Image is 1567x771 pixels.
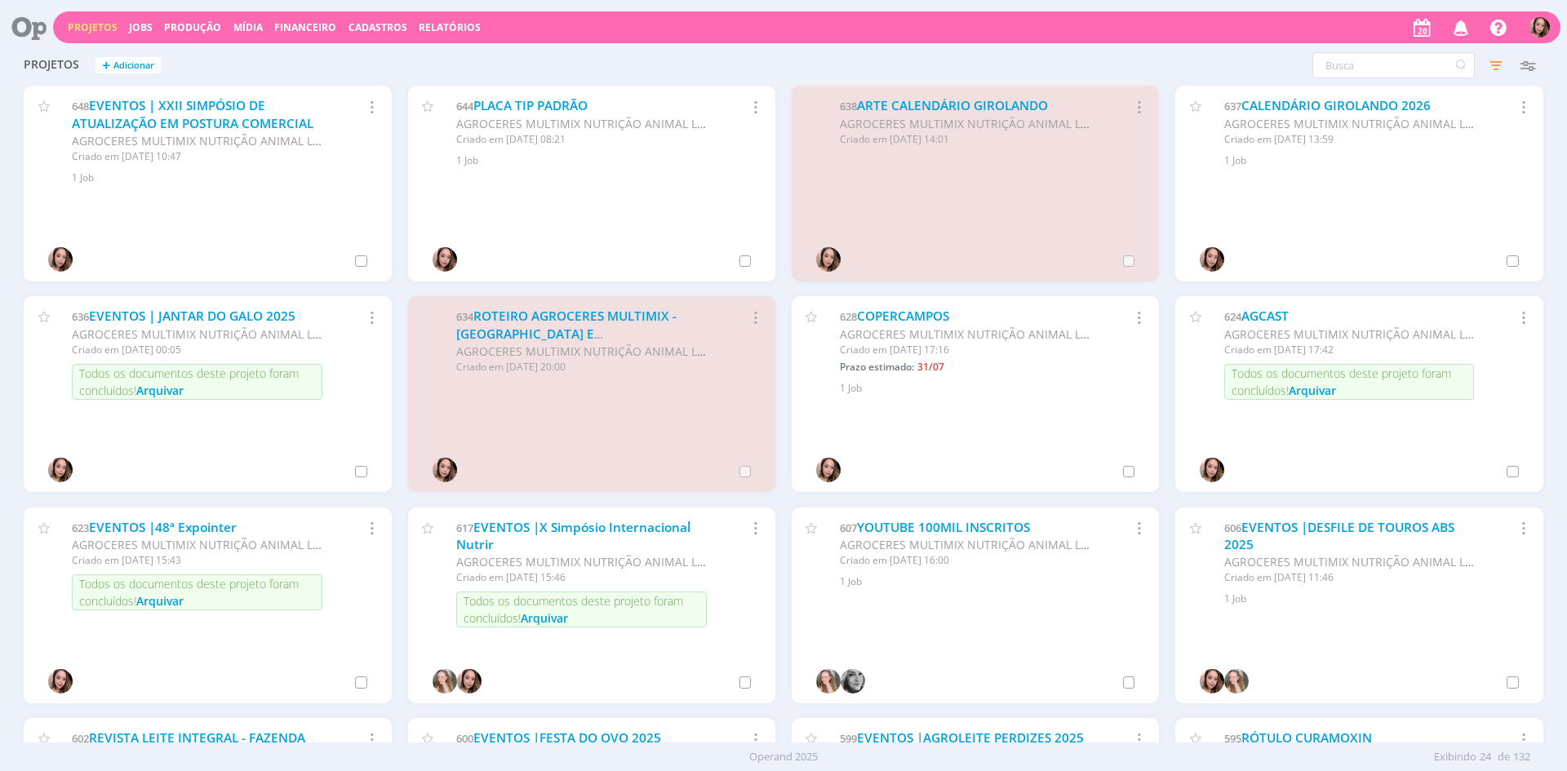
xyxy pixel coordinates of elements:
span: Todos os documentos deste projeto foram concluídos! [1232,366,1451,398]
span: AGROCERES MULTIMIX NUTRIÇÃO ANIMAL LTDA. [1224,326,1490,342]
span: Arquivar [136,593,184,609]
span: 132 [1513,749,1530,765]
a: EVENTOS | JANTAR DO GALO 2025 [89,308,295,325]
div: Criado em [DATE] 00:05 [72,343,322,357]
span: Adicionar [113,60,154,71]
img: T [1200,247,1224,272]
img: T [48,458,73,482]
span: 638 [840,99,857,113]
a: Financeiro [274,20,336,34]
button: Jobs [124,21,158,34]
div: 1 Job [840,574,1139,589]
img: T [457,669,482,693]
span: Arquivar [136,383,184,398]
span: Todos os documentos deste projeto foram concluídos! [79,576,299,609]
span: 637 [1224,99,1241,113]
span: Projetos [24,58,79,72]
button: Cadastros [344,21,412,34]
span: 634 [456,309,473,324]
img: J [841,669,865,693]
span: AGROCERES MULTIMIX NUTRIÇÃO ANIMAL LTDA. [840,537,1106,552]
img: T [48,247,73,272]
span: 644 [456,99,473,113]
img: T [433,458,457,482]
span: 628 [840,309,857,324]
span: 600 [456,731,473,746]
span: 606 [1224,521,1241,535]
a: CALENDÁRIO GIROLANDO 2026 [1241,97,1431,114]
span: AGROCERES MULTIMIX NUTRIÇÃO ANIMAL LTDA. [840,326,1106,342]
button: Produção [159,21,226,34]
div: Criado em [DATE] 10:47 [72,149,322,164]
span: + [102,57,110,74]
a: ARTE CALENDÁRIO GIROLANDO [857,97,1048,114]
div: 1 Job [1224,153,1524,168]
a: EVENTOS |DESFILE DE TOUROS ABS 2025 [1224,519,1454,554]
div: Criado em [DATE] 17:42 [1224,343,1475,357]
span: de [1498,749,1510,765]
span: AGROCERES MULTIMIX NUTRIÇÃO ANIMAL LTDA. [1224,116,1490,131]
span: 623 [72,521,89,535]
span: Exibindo [1434,749,1476,765]
a: REVISTA LEITE INTEGRAL - FAZENDA AgroExport [72,729,305,764]
a: COPERCAMPOS [857,308,949,325]
div: Criado em [DATE] 08:21 [456,132,707,147]
a: EVENTOS |AGROLEITE PERDIZES 2025 [857,729,1084,747]
a: ROTEIRO AGROCERES MULTIMIX - [GEOGRAPHIC_DATA] E [GEOGRAPHIC_DATA] [456,308,677,360]
span: 602 [72,731,89,746]
span: 636 [72,309,89,324]
div: Criado em [DATE] 13:59 [1224,132,1475,147]
a: Produção [164,20,221,34]
div: Criado em [DATE] 17:16 [840,343,1090,357]
span: 595 [1224,731,1241,746]
a: YOUTUBE 100MIL INSCRITOS [857,519,1030,536]
a: Projetos [68,20,118,34]
a: Relatórios [419,20,481,34]
img: G [816,669,841,693]
span: 624 [1224,309,1241,324]
div: 1 Job [1224,592,1524,606]
div: 1 Job [840,381,1139,396]
button: Financeiro [269,21,341,34]
button: Relatórios [414,21,486,34]
img: T [1529,17,1550,38]
div: Criado em [DATE] 15:43 [72,553,322,568]
button: Projetos [63,21,122,34]
span: 617 [456,521,473,535]
img: T [48,669,73,693]
a: PLACA TIP PADRÃO [473,97,588,114]
div: 1 Job [456,153,756,168]
img: T [433,247,457,272]
span: AGROCERES MULTIMIX NUTRIÇÃO ANIMAL LTDA. [72,537,338,552]
img: T [816,247,841,272]
span: 24 [1480,749,1491,765]
div: 1 Job [72,171,371,185]
div: Criado em [DATE] 16:00 [840,553,1090,568]
button: T [1529,13,1551,42]
span: Arquivar [1289,383,1336,398]
a: AGCAST [1241,308,1289,325]
span: AGROCERES MULTIMIX NUTRIÇÃO ANIMAL LTDA. [72,133,338,148]
a: EVENTOS |48ª Expointer [89,519,237,536]
a: Jobs [129,20,153,34]
input: Busca [1312,52,1475,78]
a: EVENTOS |FESTA DO OVO 2025 [473,729,661,747]
span: 607 [840,521,857,535]
div: Criado em [DATE] 15:46 [456,570,707,585]
div: Criado em [DATE] 20:00 [456,360,707,374]
a: EVENTOS | XXII SIMPÓSIO DE ATUALIZAÇÃO EM POSTURA COMERCIAL [72,97,313,132]
a: EVENTOS |X Simpósio Internacional Nutrir [456,519,690,554]
img: G [1224,669,1249,693]
img: T [816,458,841,482]
span: 31/07 [917,360,944,374]
span: 648 [72,99,89,113]
img: T [1200,458,1224,482]
span: AGROCERES MULTIMIX NUTRIÇÃO ANIMAL LTDA. [72,326,338,342]
span: AGROCERES MULTIMIX NUTRIÇÃO ANIMAL LTDA. [456,116,722,131]
img: G [433,669,457,693]
a: RÓTULO CURAMOXIN [1241,729,1372,747]
span: AGROCERES MULTIMIX NUTRIÇÃO ANIMAL LTDA. [456,554,722,569]
span: 599 [840,731,857,746]
button: +Adicionar [95,57,161,74]
span: AGROCERES MULTIMIX NUTRIÇÃO ANIMAL LTDA. [1224,554,1490,569]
